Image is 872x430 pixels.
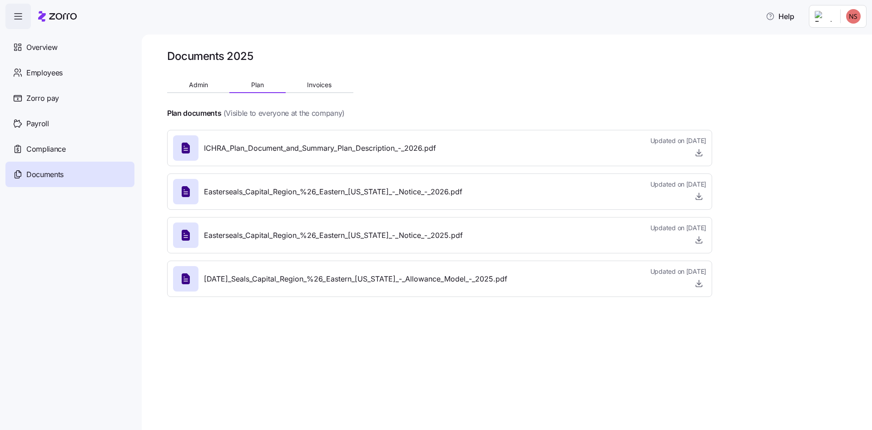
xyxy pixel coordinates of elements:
[26,118,49,129] span: Payroll
[167,108,222,119] h4: Plan documents
[5,111,134,136] a: Payroll
[189,82,208,88] span: Admin
[846,9,861,24] img: c78704349722b9b65747f7492f2f5d2a
[5,136,134,162] a: Compliance
[5,35,134,60] a: Overview
[26,143,66,155] span: Compliance
[307,82,332,88] span: Invoices
[26,67,63,79] span: Employees
[26,93,59,104] span: Zorro pay
[167,49,253,63] h1: Documents 2025
[5,162,134,187] a: Documents
[204,186,462,198] span: Easterseals_Capital_Region_%26_Eastern_[US_STATE]_-_Notice_-_2026.pdf
[758,7,802,25] button: Help
[766,11,794,22] span: Help
[204,273,507,285] span: [DATE]_Seals_Capital_Region_%26_Eastern_[US_STATE]_-_Allowance_Model_-_2025.pdf
[204,230,463,241] span: Easterseals_Capital_Region_%26_Eastern_[US_STATE]_-_Notice_-_2025.pdf
[650,223,706,232] span: Updated on [DATE]
[26,169,64,180] span: Documents
[815,11,833,22] img: Employer logo
[5,85,134,111] a: Zorro pay
[204,143,436,154] span: ICHRA_Plan_Document_and_Summary_Plan_Description_-_2026.pdf
[650,267,706,276] span: Updated on [DATE]
[26,42,57,53] span: Overview
[650,180,706,189] span: Updated on [DATE]
[251,82,264,88] span: Plan
[650,136,706,145] span: Updated on [DATE]
[5,60,134,85] a: Employees
[223,108,345,119] span: (Visible to everyone at the company)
